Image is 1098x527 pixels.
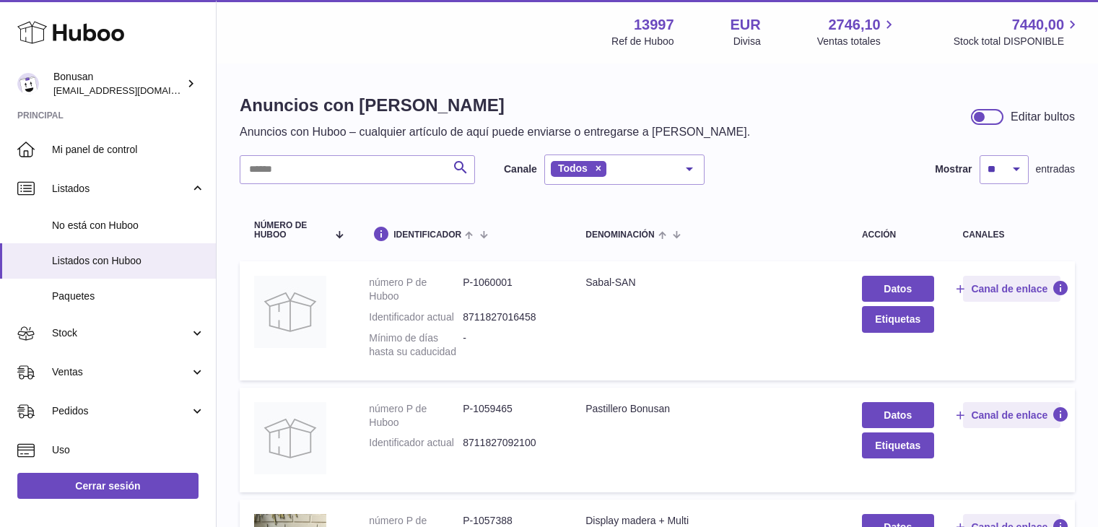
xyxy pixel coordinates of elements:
a: Datos [862,276,934,302]
span: número de Huboo [254,221,328,240]
span: 7440,00 [1012,15,1064,35]
span: Listados [52,182,190,196]
div: Bonusan [53,70,183,97]
span: entradas [1036,162,1075,176]
span: Listados con Huboo [52,254,205,268]
dt: Identificador actual [369,310,463,324]
button: Canal de enlace [963,276,1060,302]
button: Etiquetas [862,432,934,458]
dd: 8711827016458 [463,310,557,324]
div: Editar bultos [1011,109,1075,125]
dd: P-1059465 [463,402,557,430]
div: acción [862,230,934,240]
a: Cerrar sesión [17,473,199,499]
div: Sabal-SAN [585,276,833,289]
span: Mi panel de control [52,143,205,157]
span: denominación [585,230,654,240]
img: info@bonusan.es [17,73,39,95]
p: Anuncios con Huboo – cualquier artículo de aquí puede enviarse o entregarse a [PERSON_NAME]. [240,124,750,140]
a: 2746,10 Ventas totales [817,15,897,48]
strong: 13997 [634,15,674,35]
span: identificador [393,230,461,240]
dt: Mínimo de días hasta su caducidad [369,331,463,359]
span: Ventas [52,365,190,379]
span: Canal de enlace [971,409,1047,422]
dd: 8711827092100 [463,436,557,450]
span: Stock [52,326,190,340]
span: Pedidos [52,404,190,418]
div: canales [963,230,1060,240]
dt: número P de Huboo [369,402,463,430]
div: Divisa [733,35,761,48]
div: Ref de Huboo [611,35,674,48]
img: Sabal-SAN [254,276,326,348]
span: Canal de enlace [971,282,1047,295]
a: 7440,00 Stock total DISPONIBLE [954,15,1081,48]
h1: Anuncios con [PERSON_NAME] [240,94,750,117]
dd: P-1060001 [463,276,557,303]
img: Pastillero Bonusan [254,402,326,474]
dt: Identificador actual [369,436,463,450]
span: Paquetes [52,289,205,303]
div: Pastillero Bonusan [585,402,833,416]
label: Canale [504,162,537,176]
span: Uso [52,443,205,457]
span: [EMAIL_ADDRESS][DOMAIN_NAME] [53,84,212,96]
span: Todos [558,162,588,174]
label: Mostrar [935,162,972,176]
dd: - [463,331,557,359]
button: Canal de enlace [963,402,1060,428]
a: Datos [862,402,934,428]
span: 2746,10 [828,15,880,35]
span: No está con Huboo [52,219,205,232]
strong: EUR [731,15,761,35]
button: Etiquetas [862,306,934,332]
dt: número P de Huboo [369,276,463,303]
span: Ventas totales [817,35,897,48]
span: Stock total DISPONIBLE [954,35,1081,48]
